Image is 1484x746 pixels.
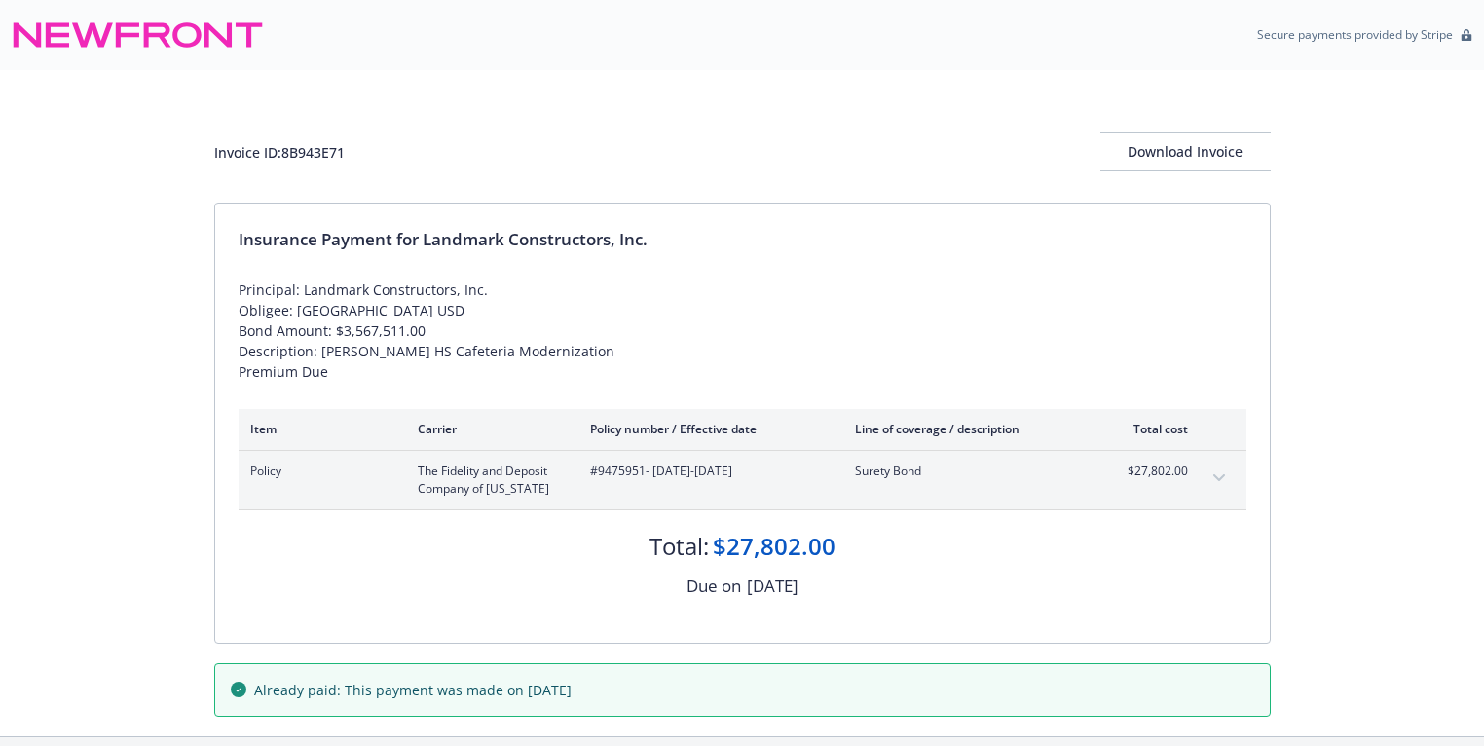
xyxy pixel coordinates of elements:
div: [DATE] [747,574,798,599]
span: Policy [250,463,387,480]
div: Due on [686,574,741,599]
div: Carrier [418,421,559,437]
div: $27,802.00 [713,530,835,563]
span: Already paid: This payment was made on [DATE] [254,680,572,700]
div: Invoice ID: 8B943E71 [214,142,345,163]
span: Surety Bond [855,463,1084,480]
div: Line of coverage / description [855,421,1084,437]
button: expand content [1204,463,1235,494]
div: Principal: Landmark Constructors, Inc. Obligee: [GEOGRAPHIC_DATA] USD Bond Amount: $3,567,511.00 ... [239,280,1246,382]
div: Total cost [1115,421,1188,437]
span: #9475951 - [DATE]-[DATE] [590,463,824,480]
span: The Fidelity and Deposit Company of [US_STATE] [418,463,559,498]
div: Download Invoice [1100,133,1271,170]
span: $27,802.00 [1115,463,1188,480]
div: Item [250,421,387,437]
p: Secure payments provided by Stripe [1257,26,1453,43]
button: Download Invoice [1100,132,1271,171]
div: Total: [649,530,709,563]
div: Policy number / Effective date [590,421,824,437]
div: PolicyThe Fidelity and Deposit Company of [US_STATE]#9475951- [DATE]-[DATE]Surety Bond$27,802.00e... [239,451,1246,509]
div: Insurance Payment for Landmark Constructors, Inc. [239,227,1246,252]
